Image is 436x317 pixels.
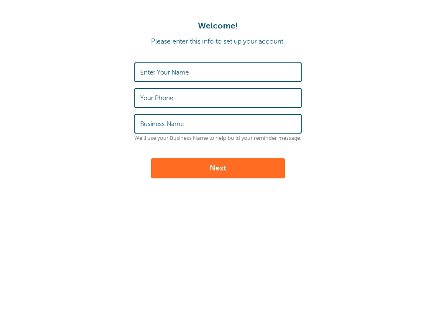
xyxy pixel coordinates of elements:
button: Next [151,158,285,178]
h1: Welcome! [8,21,428,31]
p: Please enter this info to set up your account. [8,38,428,46]
label: Business Name [140,120,184,128]
label: Your Phone [140,94,173,102]
p: We'll use your Business Name to help build your reminder message. [134,135,302,142]
label: Enter Your Name [140,69,189,76]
